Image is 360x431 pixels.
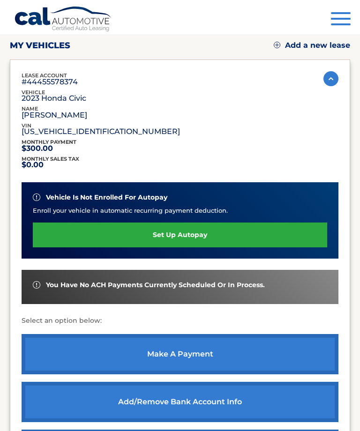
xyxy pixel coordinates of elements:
a: set up autopay [33,223,327,247]
p: Select an option below: [22,315,338,327]
button: Menu [331,12,351,28]
a: Cal Automotive [14,6,112,33]
p: Enroll your vehicle in automatic recurring payment deduction. [33,206,327,215]
span: vehicle [22,89,45,96]
a: make a payment [22,334,338,374]
span: vin [22,122,31,129]
p: [US_VEHICLE_IDENTIFICATION_NUMBER] [22,129,180,134]
span: lease account [22,72,67,79]
p: #44455578374 [22,80,78,84]
p: $300.00 [22,146,76,151]
img: alert-white.svg [33,193,40,201]
a: Add a new lease [274,41,350,50]
span: vehicle is not enrolled for autopay [46,193,167,201]
span: You have no ACH payments currently scheduled or in process. [46,281,265,289]
img: add.svg [274,42,280,48]
img: alert-white.svg [33,281,40,289]
a: Add/Remove bank account info [22,382,338,422]
h2: my vehicles [10,40,70,51]
p: [PERSON_NAME] [22,113,87,118]
span: Monthly Payment [22,139,76,145]
p: 2023 Honda Civic [22,96,86,101]
p: $0.00 [22,163,79,167]
span: name [22,105,38,112]
img: accordion-active.svg [323,71,338,86]
span: Monthly sales Tax [22,156,79,162]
